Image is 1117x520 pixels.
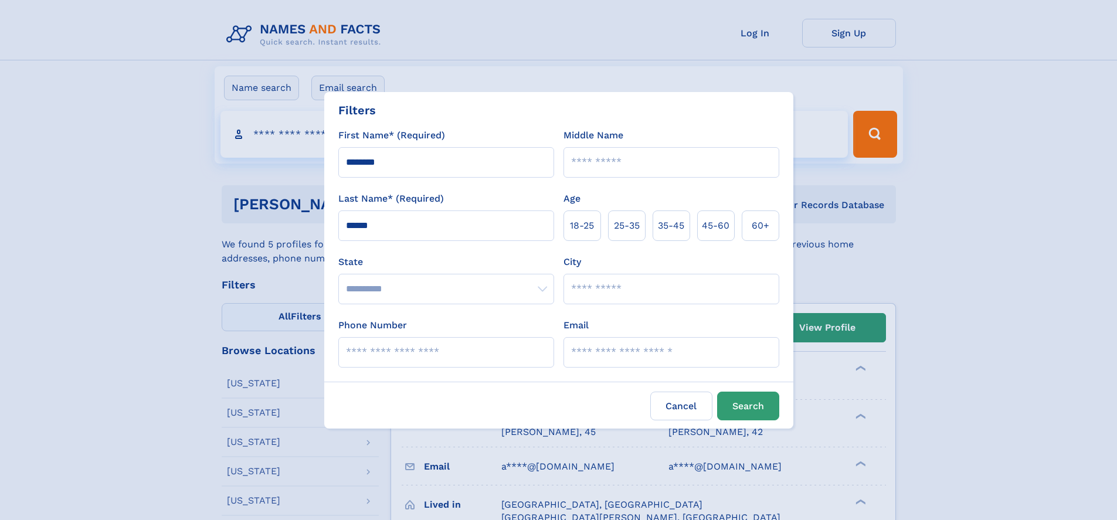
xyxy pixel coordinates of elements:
button: Search [717,392,779,420]
label: Email [563,318,589,332]
label: Cancel [650,392,712,420]
span: 60+ [752,219,769,233]
span: 25‑35 [614,219,640,233]
span: 35‑45 [658,219,684,233]
div: Filters [338,101,376,119]
label: Middle Name [563,128,623,142]
label: Phone Number [338,318,407,332]
label: City [563,255,581,269]
label: First Name* (Required) [338,128,445,142]
label: Last Name* (Required) [338,192,444,206]
label: Age [563,192,580,206]
label: State [338,255,554,269]
span: 45‑60 [702,219,729,233]
span: 18‑25 [570,219,594,233]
